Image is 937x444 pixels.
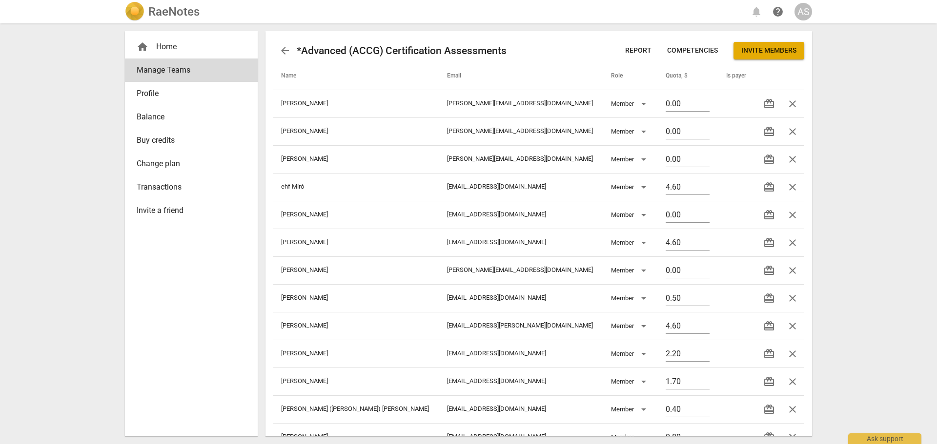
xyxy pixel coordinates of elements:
[273,340,439,367] td: [PERSON_NAME]
[148,5,200,19] h2: RaeNotes
[659,42,726,59] button: Competencies
[787,404,798,415] span: close
[439,90,603,117] td: [PERSON_NAME][EMAIL_ADDRESS][DOMAIN_NAME]
[611,346,650,362] div: Member
[787,348,798,360] span: close
[439,173,603,201] td: [EMAIL_ADDRESS][DOMAIN_NAME]
[763,98,775,110] span: redeem
[787,154,798,165] span: close
[787,320,798,332] span: close
[439,312,603,340] td: [EMAIL_ADDRESS][PERSON_NAME][DOMAIN_NAME]
[439,395,603,423] td: [EMAIL_ADDRESS][DOMAIN_NAME]
[625,46,652,56] span: Report
[611,179,650,195] div: Member
[125,58,258,82] a: Manage Teams
[273,229,439,256] td: [PERSON_NAME]
[787,431,798,443] span: close
[787,181,798,193] span: close
[617,42,659,59] button: Report
[757,120,781,143] button: Transfer credits
[273,173,439,201] td: ehf Míró
[733,42,804,59] button: Invite members
[787,126,798,137] span: close
[137,158,238,170] span: Change plan
[787,265,798,276] span: close
[611,402,650,417] div: Member
[787,292,798,304] span: close
[611,72,634,80] span: Role
[273,284,439,312] td: [PERSON_NAME]
[273,367,439,395] td: [PERSON_NAME]
[137,88,238,99] span: Profile
[281,72,308,80] span: Name
[611,374,650,389] div: Member
[763,431,775,443] span: redeem
[137,64,238,76] span: Manage Teams
[787,209,798,221] span: close
[611,318,650,334] div: Member
[757,342,781,366] button: Transfer credits
[137,205,238,216] span: Invite a friend
[611,263,650,278] div: Member
[757,314,781,338] button: Transfer credits
[763,126,775,137] span: redeem
[125,82,258,105] a: Profile
[787,237,798,249] span: close
[273,90,439,117] td: [PERSON_NAME]
[757,287,781,310] button: Transfer credits
[611,290,650,306] div: Member
[125,199,258,222] a: Invite a friend
[273,256,439,284] td: [PERSON_NAME]
[757,398,781,421] button: Transfer credits
[125,175,258,199] a: Transactions
[273,117,439,145] td: [PERSON_NAME]
[137,41,148,53] span: home
[769,3,787,20] a: Help
[757,203,781,227] button: Transfer credits
[611,96,650,112] div: Member
[137,111,238,123] span: Balance
[763,154,775,165] span: redeem
[763,348,775,360] span: redeem
[611,152,650,167] div: Member
[611,124,650,139] div: Member
[125,2,144,21] img: Logo
[763,404,775,415] span: redeem
[772,6,784,18] span: help
[718,62,750,90] th: Is payer
[763,292,775,304] span: redeem
[125,105,258,129] a: Balance
[667,46,718,56] span: Competencies
[137,181,238,193] span: Transactions
[273,201,439,229] td: [PERSON_NAME]
[439,117,603,145] td: [PERSON_NAME][EMAIL_ADDRESS][DOMAIN_NAME]
[611,207,650,223] div: Member
[787,98,798,110] span: close
[763,265,775,276] span: redeem
[439,367,603,395] td: [EMAIL_ADDRESS][DOMAIN_NAME]
[763,209,775,221] span: redeem
[794,3,812,20] button: AS
[447,72,473,80] span: Email
[757,370,781,393] button: Transfer credits
[848,433,921,444] div: Ask support
[439,284,603,312] td: [EMAIL_ADDRESS][DOMAIN_NAME]
[763,320,775,332] span: redeem
[273,395,439,423] td: [PERSON_NAME] ([PERSON_NAME]) [PERSON_NAME]
[137,41,238,53] div: Home
[439,201,603,229] td: [EMAIL_ADDRESS][DOMAIN_NAME]
[763,237,775,249] span: redeem
[273,312,439,340] td: [PERSON_NAME]
[757,92,781,116] button: Transfer credits
[137,135,238,146] span: Buy credits
[125,152,258,175] a: Change plan
[439,229,603,256] td: [EMAIL_ADDRESS][DOMAIN_NAME]
[297,45,507,57] h2: *Advanced (ACCG) Certification Assessments
[787,376,798,387] span: close
[757,259,781,282] button: Transfer credits
[125,35,258,58] div: Home
[279,45,291,57] span: arrow_back
[763,181,775,193] span: redeem
[757,175,781,199] button: Transfer credits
